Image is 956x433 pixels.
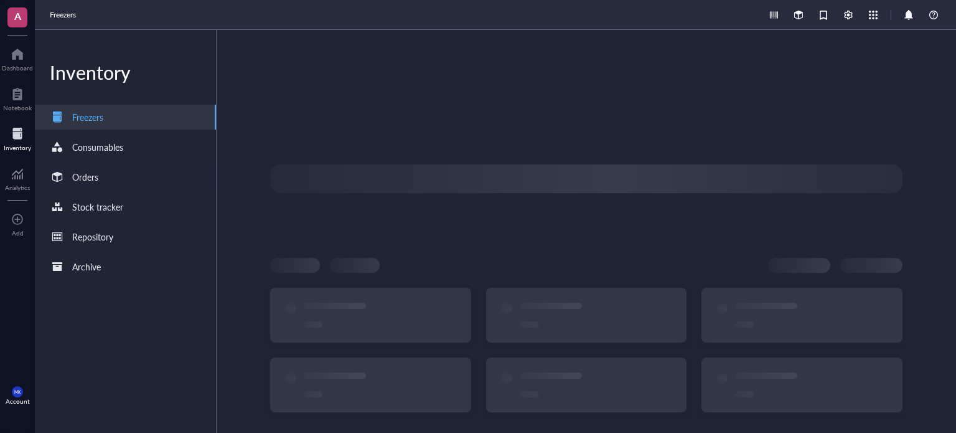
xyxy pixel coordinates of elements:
a: Notebook [3,84,32,112]
div: Repository [72,230,113,244]
div: Orders [72,170,98,184]
span: MK [14,389,21,394]
a: Consumables [35,135,216,159]
div: Archive [72,260,101,274]
a: Stock tracker [35,194,216,219]
a: Dashboard [2,44,33,72]
span: A [14,8,21,24]
div: Notebook [3,104,32,112]
div: Add [12,229,24,237]
a: Freezers [35,105,216,130]
div: Inventory [35,60,216,85]
a: Freezers [50,9,78,21]
div: Freezers [72,110,103,124]
div: Inventory [4,144,31,151]
div: Analytics [5,184,30,191]
a: Orders [35,164,216,189]
div: Consumables [72,140,123,154]
div: Dashboard [2,64,33,72]
a: Repository [35,224,216,249]
div: Account [6,397,30,405]
div: Stock tracker [72,200,123,214]
a: Analytics [5,164,30,191]
a: Archive [35,254,216,279]
a: Inventory [4,124,31,151]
